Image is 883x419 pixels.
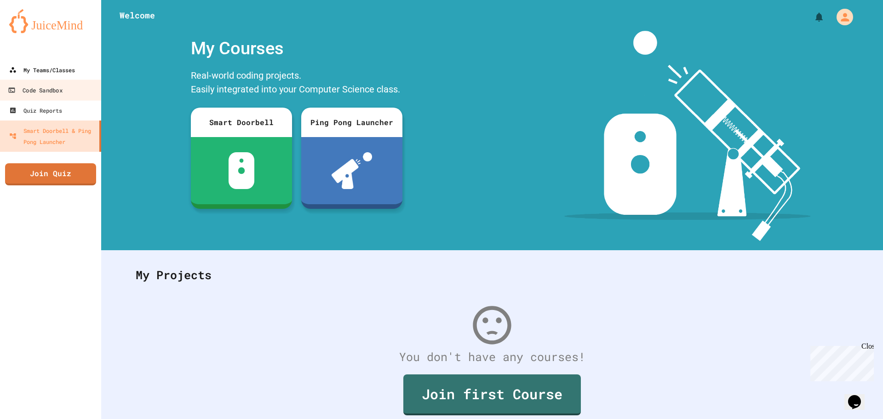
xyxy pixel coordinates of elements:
[4,4,63,58] div: Chat with us now!Close
[9,9,92,33] img: logo-orange.svg
[9,125,96,147] div: Smart Doorbell & Ping Pong Launcher
[5,163,96,185] a: Join Quiz
[844,382,874,410] iframe: chat widget
[191,108,292,137] div: Smart Doorbell
[827,6,855,28] div: My Account
[301,108,402,137] div: Ping Pong Launcher
[186,66,407,101] div: Real-world coding projects. Easily integrated into your Computer Science class.
[797,9,827,25] div: My Notifications
[9,64,75,75] div: My Teams/Classes
[332,152,373,189] img: ppl-with-ball.png
[8,85,62,96] div: Code Sandbox
[403,374,581,415] a: Join first Course
[807,342,874,381] iframe: chat widget
[126,348,858,366] div: You don't have any courses!
[564,31,811,241] img: banner-image-my-projects.png
[186,31,407,66] div: My Courses
[229,152,255,189] img: sdb-white.svg
[9,105,62,116] div: Quiz Reports
[126,257,858,293] div: My Projects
